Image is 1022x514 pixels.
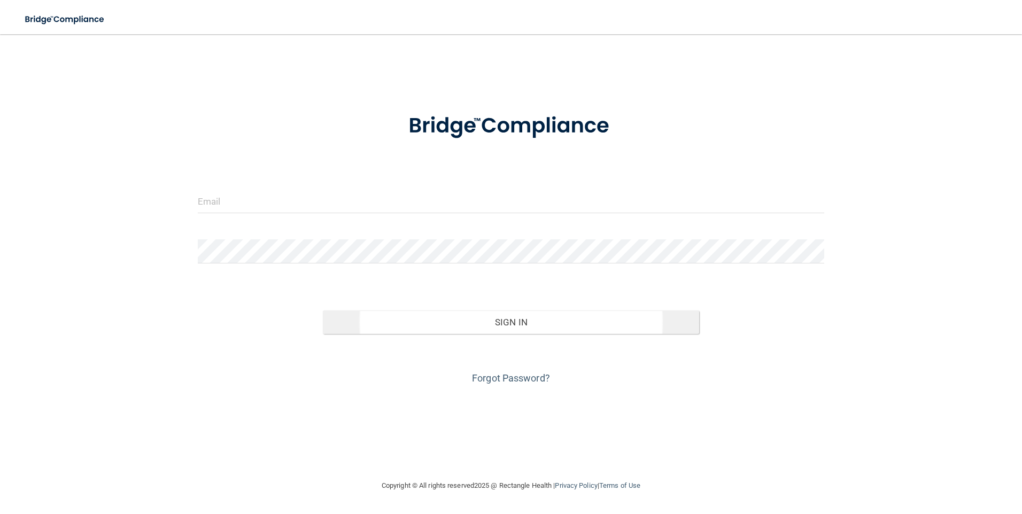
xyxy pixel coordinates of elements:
[16,9,114,30] img: bridge_compliance_login_screen.278c3ca4.svg
[323,310,699,334] button: Sign In
[472,372,550,384] a: Forgot Password?
[555,481,597,489] a: Privacy Policy
[316,469,706,503] div: Copyright © All rights reserved 2025 @ Rectangle Health | |
[599,481,640,489] a: Terms of Use
[386,98,636,154] img: bridge_compliance_login_screen.278c3ca4.svg
[198,189,825,213] input: Email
